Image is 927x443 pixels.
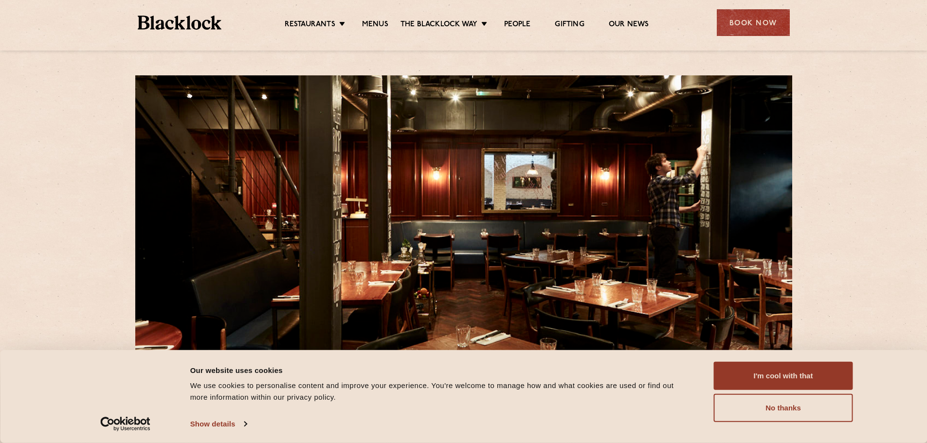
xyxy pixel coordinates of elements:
[714,362,853,390] button: I'm cool with that
[609,20,649,31] a: Our News
[400,20,477,31] a: The Blacklock Way
[190,380,692,403] div: We use cookies to personalise content and improve your experience. You're welcome to manage how a...
[504,20,530,31] a: People
[190,417,247,431] a: Show details
[138,16,222,30] img: BL_Textured_Logo-footer-cropped.svg
[717,9,790,36] div: Book Now
[362,20,388,31] a: Menus
[714,394,853,422] button: No thanks
[190,364,692,376] div: Our website uses cookies
[555,20,584,31] a: Gifting
[83,417,168,431] a: Usercentrics Cookiebot - opens in a new window
[285,20,335,31] a: Restaurants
